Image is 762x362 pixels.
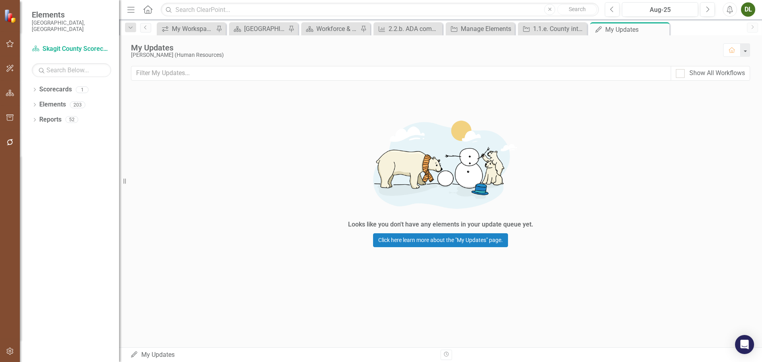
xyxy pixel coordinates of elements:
div: My Updates [130,350,435,360]
div: 1.1.e. County internship program [533,24,585,34]
a: [GEOGRAPHIC_DATA] Page [231,24,286,34]
img: ClearPoint Strategy [4,9,18,23]
a: Workforce & Culture (KFA 1) Measure Dashboard [303,24,358,34]
div: 52 [65,116,78,123]
div: 2.2.b. ADA complaints [389,24,441,34]
input: Search Below... [32,63,111,77]
div: Manage Elements [461,24,513,34]
div: Show All Workflows [689,69,745,78]
div: [GEOGRAPHIC_DATA] Page [244,24,286,34]
a: 2.2.b. ADA complaints [375,24,441,34]
button: Search [557,4,597,15]
div: [PERSON_NAME] (Human Resources) [131,52,715,58]
div: 1 [76,86,89,93]
button: DL [741,2,755,17]
span: Search [569,6,586,12]
a: Skagit County Scorecard [32,45,111,54]
a: Reports [39,115,62,124]
div: Open Intercom Messenger [735,335,754,354]
a: 1.1.e. County internship program [520,24,585,34]
a: Elements [39,100,66,109]
input: Filter My Updates... [131,66,671,81]
button: Aug-25 [622,2,698,17]
div: 203 [70,101,85,108]
input: Search ClearPoint... [161,3,599,17]
div: Workforce & Culture (KFA 1) Measure Dashboard [316,24,358,34]
span: Elements [32,10,111,19]
div: My Updates [605,25,668,35]
a: Click here learn more about the "My Updates" page. [373,233,508,247]
a: Scorecards [39,85,72,94]
div: Aug-25 [625,5,695,15]
img: Getting started [321,110,560,219]
div: Looks like you don't have any elements in your update queue yet. [348,220,533,229]
div: My Workspace [172,24,214,34]
small: [GEOGRAPHIC_DATA], [GEOGRAPHIC_DATA] [32,19,111,33]
a: My Workspace [159,24,214,34]
div: My Updates [131,43,715,52]
a: Manage Elements [448,24,513,34]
